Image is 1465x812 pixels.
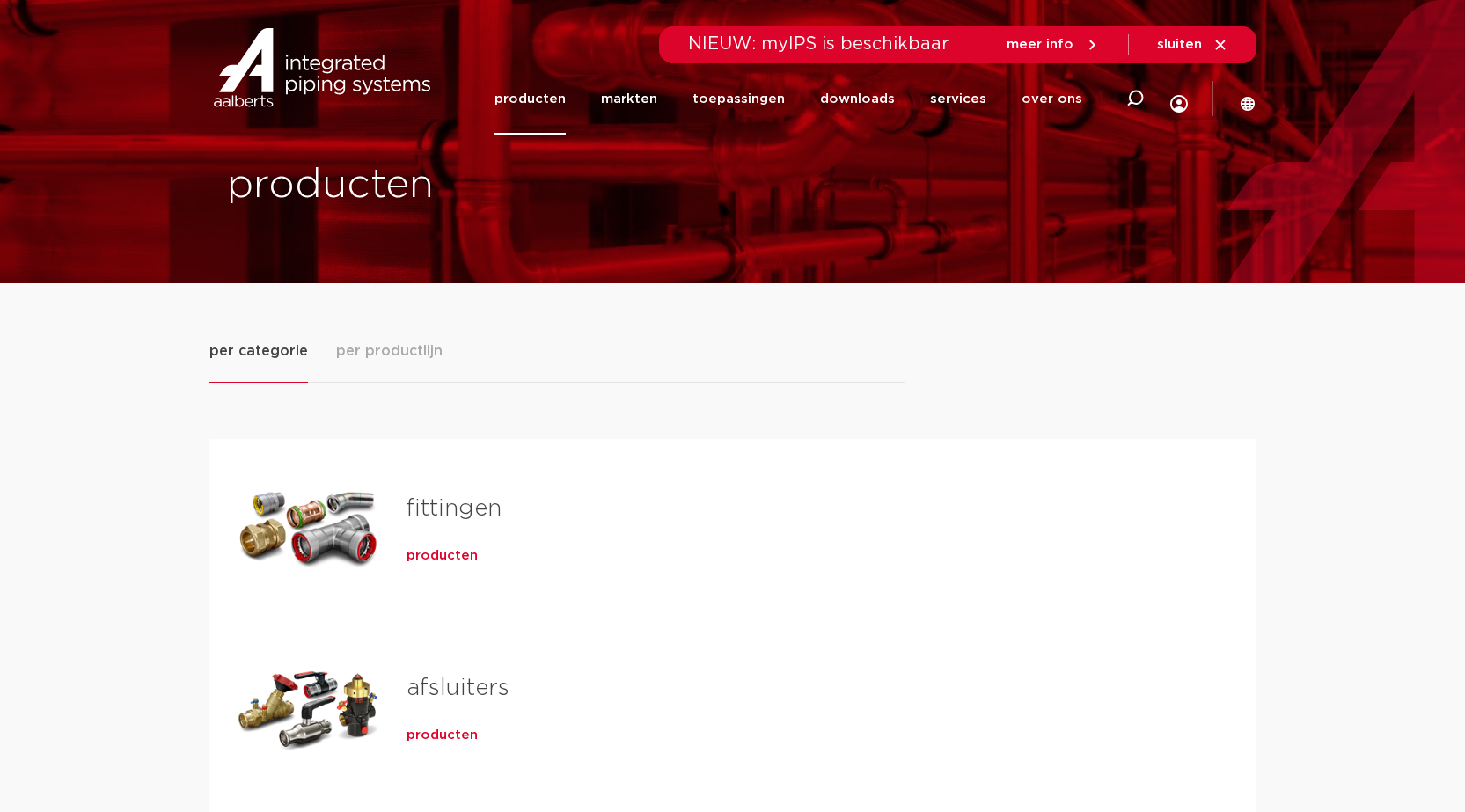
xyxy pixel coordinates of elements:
a: fittingen [407,497,502,520]
h1: producten [227,157,724,214]
span: NIEUW: myIPS is beschikbaar [688,35,949,53]
span: sluiten [1157,38,1202,51]
a: producten [407,547,478,565]
span: meer info [1007,38,1073,51]
span: per productlijn [336,340,443,362]
a: over ons [1022,63,1082,135]
a: producten [494,63,566,135]
div: my IPS [1170,58,1188,140]
a: services [930,63,986,135]
a: meer info [1007,37,1100,53]
span: per categorie [209,340,308,362]
a: producten [407,727,478,744]
nav: Menu [494,63,1082,135]
a: downloads [820,63,895,135]
a: toepassingen [692,63,785,135]
a: markten [601,63,657,135]
a: afsluiters [407,677,509,699]
a: sluiten [1157,37,1228,53]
